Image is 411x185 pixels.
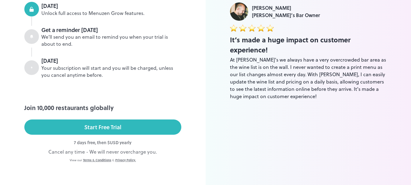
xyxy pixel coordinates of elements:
[230,2,248,21] img: Luke Foyle
[248,24,256,32] img: star
[230,35,387,55] div: It’s made a huge impact on customer experience!
[24,103,181,112] div: Join 10,000 restaurants globally
[41,57,181,65] div: [DATE]
[252,4,320,12] div: [PERSON_NAME]
[41,26,181,34] div: Get a reminder [DATE]
[266,24,274,32] img: star
[24,139,181,146] div: 7 days free, then $ USD yearly
[24,119,181,135] button: Start Free Trial
[83,158,111,162] a: Terms & Conditions
[41,10,181,17] div: Unlock full access to Menuzen Grow features.
[257,24,265,32] img: star
[230,24,237,32] img: star
[115,158,136,162] a: Privacy Policy.
[41,34,181,48] div: We’ll send you an email to remind you when your trial is about to end.
[84,123,121,132] div: Start Free Trial
[230,56,387,100] div: At [PERSON_NAME]'s we always have a very overcrowded bar area as the wine list is on the wall. I ...
[24,158,181,162] div: View our &
[41,2,181,10] div: [DATE]
[24,148,181,155] div: Cancel any time - We will never overcharge you.
[252,12,320,19] div: [PERSON_NAME]’s Bar Owner
[239,24,246,32] img: star
[41,65,181,79] div: Your subscription will start and you will be charged, unless you cancel anytime before.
